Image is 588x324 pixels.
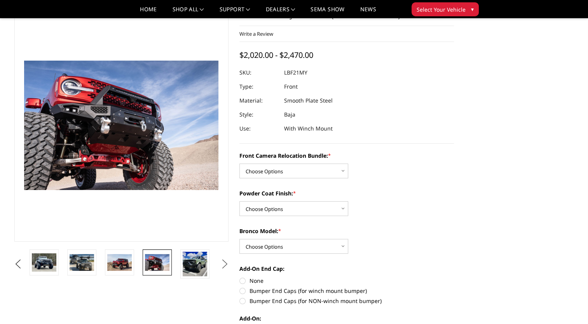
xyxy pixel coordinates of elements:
[14,9,229,242] a: Bodyguard Ford Bronco
[471,5,474,13] span: ▾
[239,80,278,94] dt: Type:
[284,122,333,136] dd: With Winch Mount
[107,254,132,270] img: Bronco Baja Front (winch mount)
[360,7,376,18] a: News
[284,66,307,80] dd: LBF21MY
[219,258,230,270] button: Next
[239,30,273,37] a: Write a Review
[412,2,479,16] button: Select Your Vehicle
[239,122,278,136] dt: Use:
[239,265,454,273] label: Add-On End Cap:
[183,252,207,276] img: Bronco Baja Front (winch mount)
[239,66,278,80] dt: SKU:
[70,254,94,270] img: Bronco Baja Front (winch mount)
[173,7,204,18] a: shop all
[284,80,298,94] dd: Front
[239,50,313,60] span: $2,020.00 - $2,470.00
[239,297,454,305] label: Bumper End Caps (for NON-winch mount bumper)
[145,254,169,270] img: Bronco Baja Front (winch mount)
[239,277,454,285] label: None
[140,7,157,18] a: Home
[239,152,454,160] label: Front Camera Relocation Bundle:
[12,258,24,270] button: Previous
[32,253,56,272] img: Bronco Baja Front (winch mount)
[239,108,278,122] dt: Style:
[239,94,278,108] dt: Material:
[266,7,295,18] a: Dealers
[239,227,454,235] label: Bronco Model:
[239,287,454,295] label: Bumper End Caps (for winch mount bumper)
[239,189,454,197] label: Powder Coat Finish:
[284,94,333,108] dd: Smooth Plate Steel
[284,108,295,122] dd: Baja
[220,7,250,18] a: Support
[311,7,344,18] a: SEMA Show
[239,314,454,322] label: Add-On:
[417,5,466,14] span: Select Your Vehicle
